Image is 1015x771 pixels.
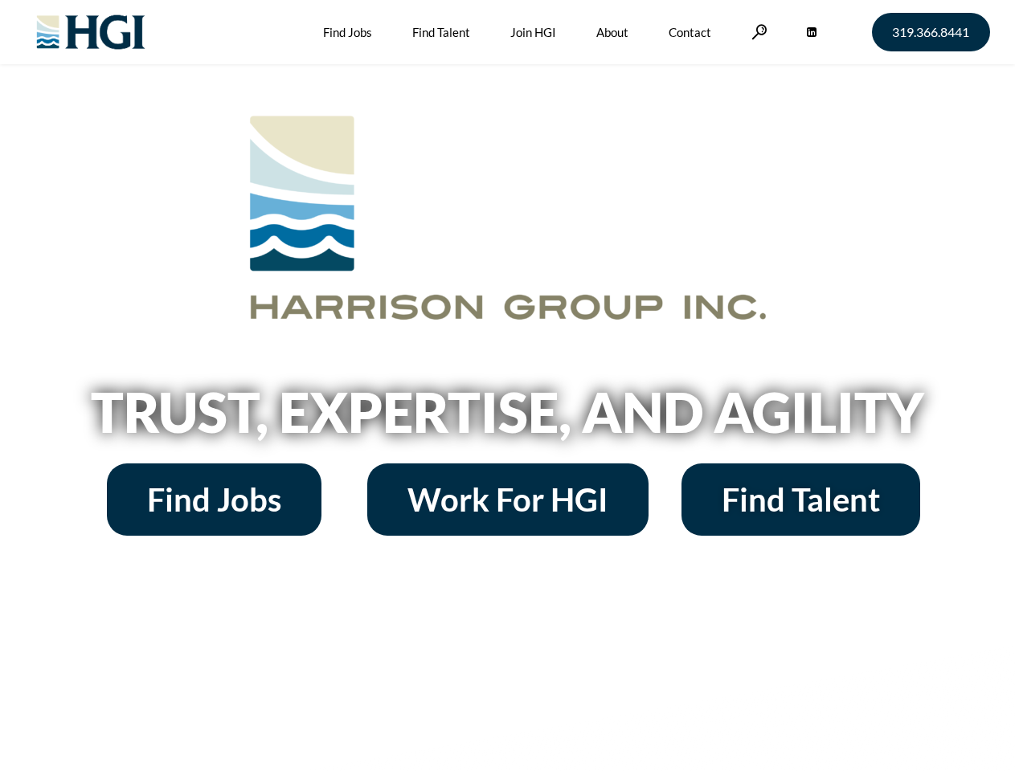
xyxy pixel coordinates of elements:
span: Find Talent [722,483,880,516]
span: 319.366.8441 [892,26,969,39]
h2: Trust, Expertise, and Agility [50,385,966,439]
a: Work For HGI [367,463,649,536]
a: 319.366.8441 [872,13,990,51]
a: Search [751,24,767,39]
a: Find Talent [681,463,920,536]
span: Find Jobs [147,483,281,516]
a: Find Jobs [107,463,321,536]
span: Work For HGI [407,483,608,516]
